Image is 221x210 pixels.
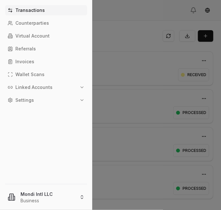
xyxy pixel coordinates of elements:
button: Settings [5,95,87,105]
p: Transactions [15,8,45,13]
p: Linked Accounts [15,85,53,90]
a: Referrals [5,44,87,54]
a: Counterparties [5,18,87,28]
a: Transactions [5,5,87,15]
a: Wallet Scans [5,69,87,80]
p: Settings [15,98,34,102]
p: Invoices [15,59,34,64]
p: Counterparties [15,21,49,25]
button: Linked Accounts [5,82,87,92]
p: Wallet Scans [15,72,45,77]
a: Invoices [5,57,87,67]
button: Mondi Intl LLCBusiness [3,187,90,207]
p: Business [20,197,74,204]
p: Mondi Intl LLC [20,191,74,197]
p: Referrals [15,47,36,51]
p: Virtual Account [15,34,50,38]
a: Virtual Account [5,31,87,41]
